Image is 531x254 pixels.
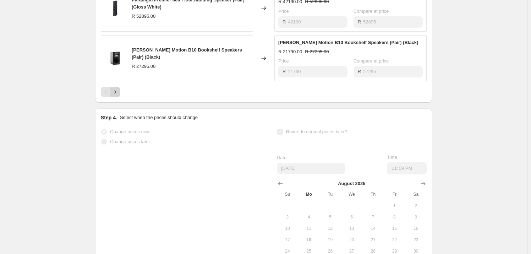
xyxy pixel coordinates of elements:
[322,237,338,243] span: 19
[278,58,289,64] span: Price
[358,19,361,25] span: R
[298,234,319,245] button: Today Monday August 18 2025
[277,189,298,200] th: Sunday
[344,214,360,220] span: 6
[110,87,120,97] button: Next
[319,223,341,234] button: Tuesday August 12 2025
[344,237,360,243] span: 20
[387,191,402,197] span: Fr
[301,248,317,254] span: 25
[365,226,381,231] span: 14
[341,211,362,223] button: Wednesday August 6 2025
[341,223,362,234] button: Wednesday August 13 2025
[277,223,298,234] button: Sunday August 10 2025
[322,214,338,220] span: 5
[298,223,319,234] button: Monday August 11 2025
[298,189,319,200] th: Monday
[408,226,424,231] span: 16
[365,248,381,254] span: 28
[408,248,424,254] span: 30
[387,203,402,209] span: 1
[319,211,341,223] button: Tuesday August 5 2025
[405,189,427,200] th: Saturday
[408,214,424,220] span: 9
[384,223,405,234] button: Friday August 15 2025
[280,237,295,243] span: 17
[301,226,317,231] span: 11
[384,234,405,245] button: Friday August 22 2025
[319,189,341,200] th: Tuesday
[278,9,289,14] span: Price
[101,114,117,121] h2: Step 4.
[280,248,295,254] span: 24
[358,69,361,74] span: R
[418,179,428,189] button: Show next month, September 2025
[319,234,341,245] button: Tuesday August 19 2025
[132,47,242,60] span: [PERSON_NAME] Motion B10 Bookshelf Speakers (Pair) (Black)
[132,63,155,70] div: R 27295.00
[365,214,381,220] span: 7
[354,58,389,64] span: Compare at price
[384,211,405,223] button: Friday August 8 2025
[408,237,424,243] span: 23
[280,191,295,197] span: Su
[387,155,397,160] span: Time
[341,189,362,200] th: Wednesday
[365,237,381,243] span: 21
[384,189,405,200] th: Friday
[354,9,389,14] span: Compare at price
[322,191,338,197] span: Tu
[408,203,424,209] span: 2
[362,223,384,234] button: Thursday August 14 2025
[362,234,384,245] button: Thursday August 21 2025
[384,200,405,211] button: Friday August 1 2025
[387,248,402,254] span: 29
[362,211,384,223] button: Thursday August 7 2025
[286,129,347,134] span: Revert to original prices later?
[301,214,317,220] span: 4
[277,234,298,245] button: Sunday August 17 2025
[280,226,295,231] span: 10
[110,129,149,134] span: Change prices now
[105,48,126,69] img: 4_af0b271e-be27-45ef-9117-62b6ccdc1855_80x.png
[283,69,286,74] span: R
[405,223,427,234] button: Saturday August 16 2025
[365,191,381,197] span: Th
[301,191,317,197] span: Mo
[120,114,198,121] p: Select when the prices should change
[277,163,345,174] input: 8/18/2025
[298,211,319,223] button: Monday August 4 2025
[301,237,317,243] span: 18
[387,237,402,243] span: 22
[277,155,286,160] span: Date
[283,19,286,25] span: R
[405,234,427,245] button: Saturday August 23 2025
[278,40,418,45] span: [PERSON_NAME] Motion B10 Bookshelf Speakers (Pair) (Black)
[132,13,155,20] div: R 52895.00
[344,191,360,197] span: We
[322,226,338,231] span: 12
[387,226,402,231] span: 15
[278,48,302,55] div: R 21790.00
[344,248,360,254] span: 27
[280,214,295,220] span: 3
[275,179,285,189] button: Show previous month, July 2025
[362,189,384,200] th: Thursday
[305,48,329,55] strike: R 27295.00
[277,211,298,223] button: Sunday August 3 2025
[405,200,427,211] button: Saturday August 2 2025
[344,226,360,231] span: 13
[322,248,338,254] span: 26
[408,191,424,197] span: Sa
[387,214,402,220] span: 8
[405,211,427,223] button: Saturday August 9 2025
[101,87,120,97] nav: Pagination
[110,139,150,144] span: Change prices later
[341,234,362,245] button: Wednesday August 20 2025
[387,162,427,174] input: 12:00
